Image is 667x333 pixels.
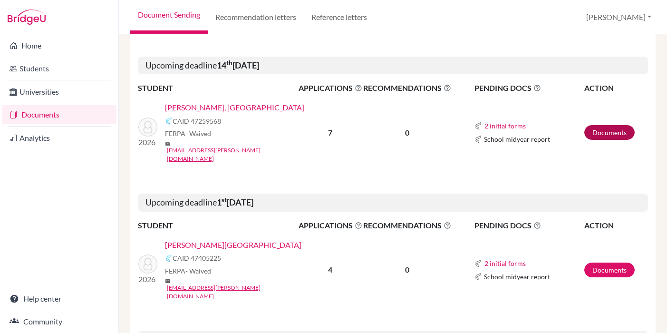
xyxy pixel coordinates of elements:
span: FERPA [165,128,211,138]
th: ACTION [584,219,648,232]
th: STUDENT [138,219,298,232]
span: PENDING DOCS [474,220,583,231]
img: Common App logo [165,255,173,262]
img: Riveros, Zara [138,118,157,137]
span: - Waived [185,129,211,137]
span: RECOMMENDATIONS [363,82,451,94]
span: mail [165,141,171,147]
p: 2026 [138,274,157,285]
span: mail [165,278,171,284]
b: 7 [328,128,332,137]
h5: Upcoming deadline [138,194,648,212]
a: Universities [2,82,116,101]
p: 0 [363,264,451,275]
a: Documents [584,125,635,140]
a: [EMAIL_ADDRESS][PERSON_NAME][DOMAIN_NAME] [167,284,305,301]
img: Carrasco, Sofia [138,255,157,274]
a: [PERSON_NAME], [GEOGRAPHIC_DATA] [165,102,304,113]
img: Bridge-U [8,10,46,25]
a: Analytics [2,128,116,147]
button: 2 initial forms [484,120,526,131]
h5: Upcoming deadline [138,57,648,75]
a: Help center [2,289,116,308]
a: [PERSON_NAME][GEOGRAPHIC_DATA] [165,239,301,251]
span: CAID 47259568 [173,116,221,126]
th: STUDENT [138,82,298,94]
span: APPLICATIONS [299,220,362,231]
p: 0 [363,127,451,138]
img: Common App logo [474,273,482,281]
img: Common App logo [474,122,482,130]
sup: st [222,196,227,204]
b: 1 [DATE] [217,197,253,207]
span: School midyear report [484,272,550,282]
span: APPLICATIONS [299,82,362,94]
span: RECOMMENDATIONS [363,220,451,231]
span: - Waived [185,267,211,275]
span: PENDING DOCS [474,82,583,94]
a: Documents [2,105,116,124]
a: Home [2,36,116,55]
img: Common App logo [474,260,482,267]
button: 2 initial forms [484,258,526,269]
a: Community [2,312,116,331]
p: 2026 [138,137,157,148]
sup: th [226,59,232,67]
button: [PERSON_NAME] [582,8,656,26]
span: FERPA [165,266,211,276]
img: Common App logo [474,136,482,143]
a: [EMAIL_ADDRESS][PERSON_NAME][DOMAIN_NAME] [167,146,305,163]
b: 4 [328,265,332,274]
a: Documents [584,263,635,277]
img: Common App logo [165,117,173,125]
span: CAID 47405225 [173,253,221,263]
a: Students [2,59,116,78]
span: School midyear report [484,134,550,144]
b: 14 [DATE] [217,60,259,70]
th: ACTION [584,82,648,94]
